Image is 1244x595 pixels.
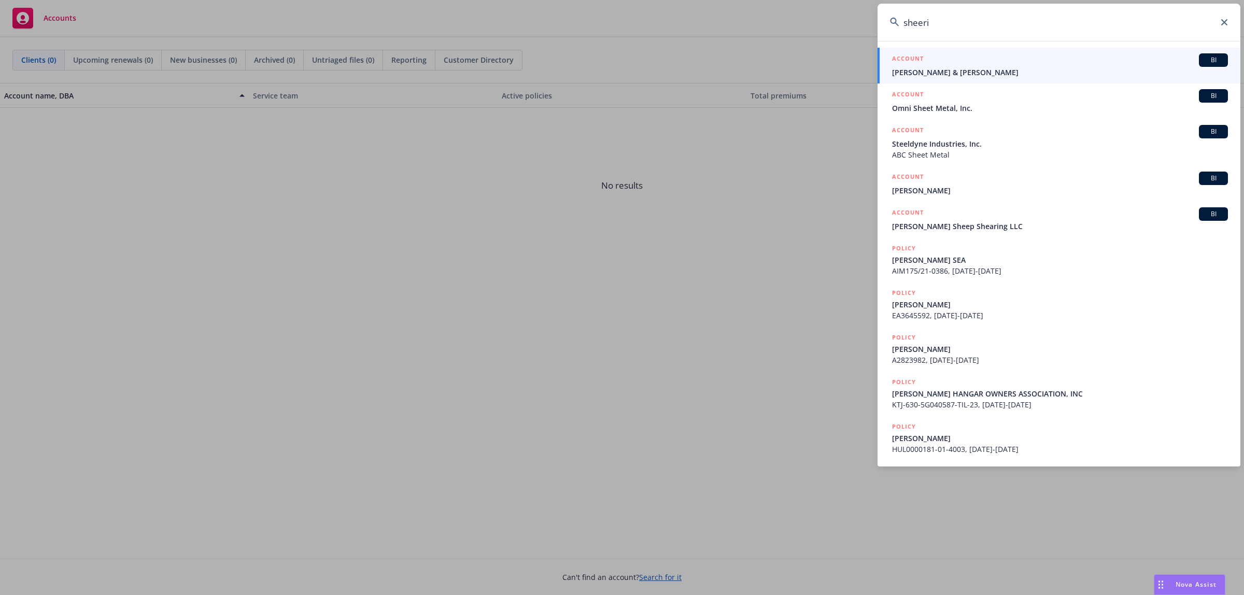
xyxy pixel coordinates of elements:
h5: POLICY [892,332,916,343]
span: Omni Sheet Metal, Inc. [892,103,1228,114]
span: BI [1203,91,1224,101]
span: [PERSON_NAME] & [PERSON_NAME] [892,67,1228,78]
h5: POLICY [892,288,916,298]
h5: ACCOUNT [892,53,924,66]
span: [PERSON_NAME] [892,433,1228,444]
span: EA3645592, [DATE]-[DATE] [892,310,1228,321]
span: [PERSON_NAME] HANGAR OWNERS ASSOCIATION, INC [892,388,1228,399]
span: Steeldyne Industries, Inc. [892,138,1228,149]
span: HUL0000181-01-4003, [DATE]-[DATE] [892,444,1228,455]
h5: ACCOUNT [892,172,924,184]
h5: ACCOUNT [892,125,924,137]
a: POLICY[PERSON_NAME]EA3645592, [DATE]-[DATE] [878,282,1240,327]
span: BI [1203,55,1224,65]
span: ABC Sheet Metal [892,149,1228,160]
a: ACCOUNTBI[PERSON_NAME] [878,166,1240,202]
span: BI [1203,127,1224,136]
a: ACCOUNTBIOmni Sheet Metal, Inc. [878,83,1240,119]
div: Drag to move [1154,575,1167,594]
h5: POLICY [892,377,916,387]
h5: POLICY [892,421,916,432]
a: POLICY[PERSON_NAME] HANGAR OWNERS ASSOCIATION, INCKTJ-630-5G040587-TIL-23, [DATE]-[DATE] [878,371,1240,416]
a: ACCOUNTBI[PERSON_NAME] Sheep Shearing LLC [878,202,1240,237]
span: [PERSON_NAME] [892,344,1228,355]
button: Nova Assist [1154,574,1225,595]
a: POLICY[PERSON_NAME]A2823982, [DATE]-[DATE] [878,327,1240,371]
span: [PERSON_NAME] SEA [892,254,1228,265]
a: ACCOUNTBISteeldyne Industries, Inc.ABC Sheet Metal [878,119,1240,166]
a: POLICY[PERSON_NAME] SEAAIM175/21-0386, [DATE]-[DATE] [878,237,1240,282]
h5: ACCOUNT [892,207,924,220]
a: ACCOUNTBI[PERSON_NAME] & [PERSON_NAME] [878,48,1240,83]
span: A2823982, [DATE]-[DATE] [892,355,1228,365]
span: BI [1203,209,1224,219]
span: AIM175/21-0386, [DATE]-[DATE] [892,265,1228,276]
span: KTJ-630-5G040587-TIL-23, [DATE]-[DATE] [892,399,1228,410]
span: BI [1203,174,1224,183]
span: [PERSON_NAME] [892,299,1228,310]
a: POLICY[PERSON_NAME]HUL0000181-01-4003, [DATE]-[DATE] [878,416,1240,460]
input: Search... [878,4,1240,41]
span: [PERSON_NAME] [892,185,1228,196]
h5: ACCOUNT [892,89,924,102]
span: [PERSON_NAME] Sheep Shearing LLC [892,221,1228,232]
span: Nova Assist [1176,580,1217,589]
h5: POLICY [892,243,916,253]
